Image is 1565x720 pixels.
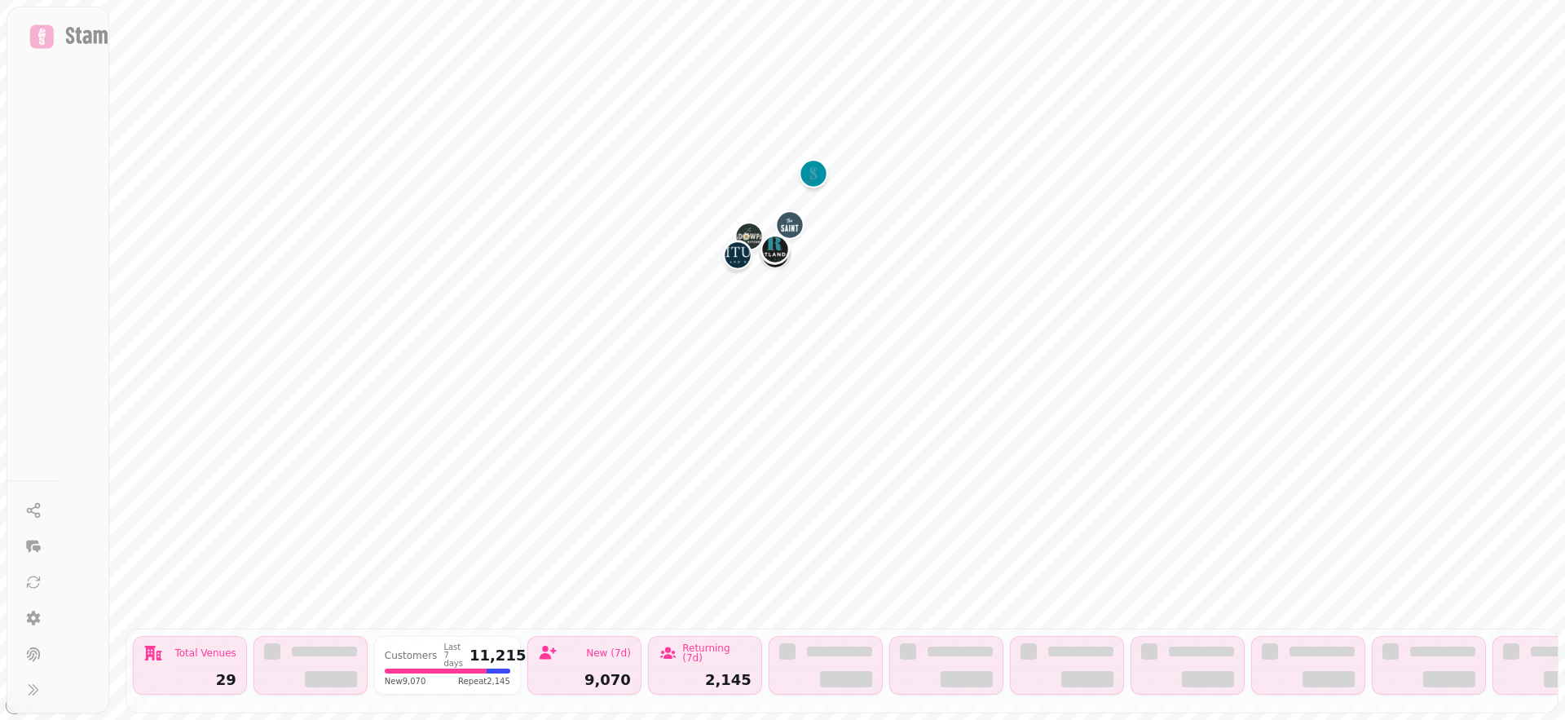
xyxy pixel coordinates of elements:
[443,643,463,668] div: Last 7 days
[458,675,510,687] span: Repeat 2,145
[724,244,750,275] div: Map marker
[764,235,790,266] div: Map marker
[800,161,827,192] div: Map marker
[659,673,752,687] div: 2,145
[725,241,751,267] button: The Raven
[725,241,751,272] div: Map marker
[762,236,788,263] button: The Rutland Hotel
[724,244,750,270] button: Church on the Hill
[763,236,789,262] button: The Basement
[586,648,631,658] div: New (7d)
[725,242,751,268] button: The Spiritualist Glasgow
[777,212,803,238] button: The Saint
[174,648,236,658] div: Total Venues
[469,648,526,663] div: 11,215
[777,212,803,243] div: Map marker
[143,673,236,687] div: 29
[682,643,752,663] div: Returning (7d)
[764,235,790,261] button: Cold Town Beer
[736,223,762,254] div: Map marker
[800,161,827,187] button: Spiritualist Aberdeen
[725,242,751,273] div: Map marker
[762,236,788,267] div: Map marker
[763,236,789,267] div: Map marker
[385,651,438,660] div: Customers
[736,223,762,250] button: The Meadowpark
[538,673,631,687] div: 9,070
[385,675,425,687] span: New 9,070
